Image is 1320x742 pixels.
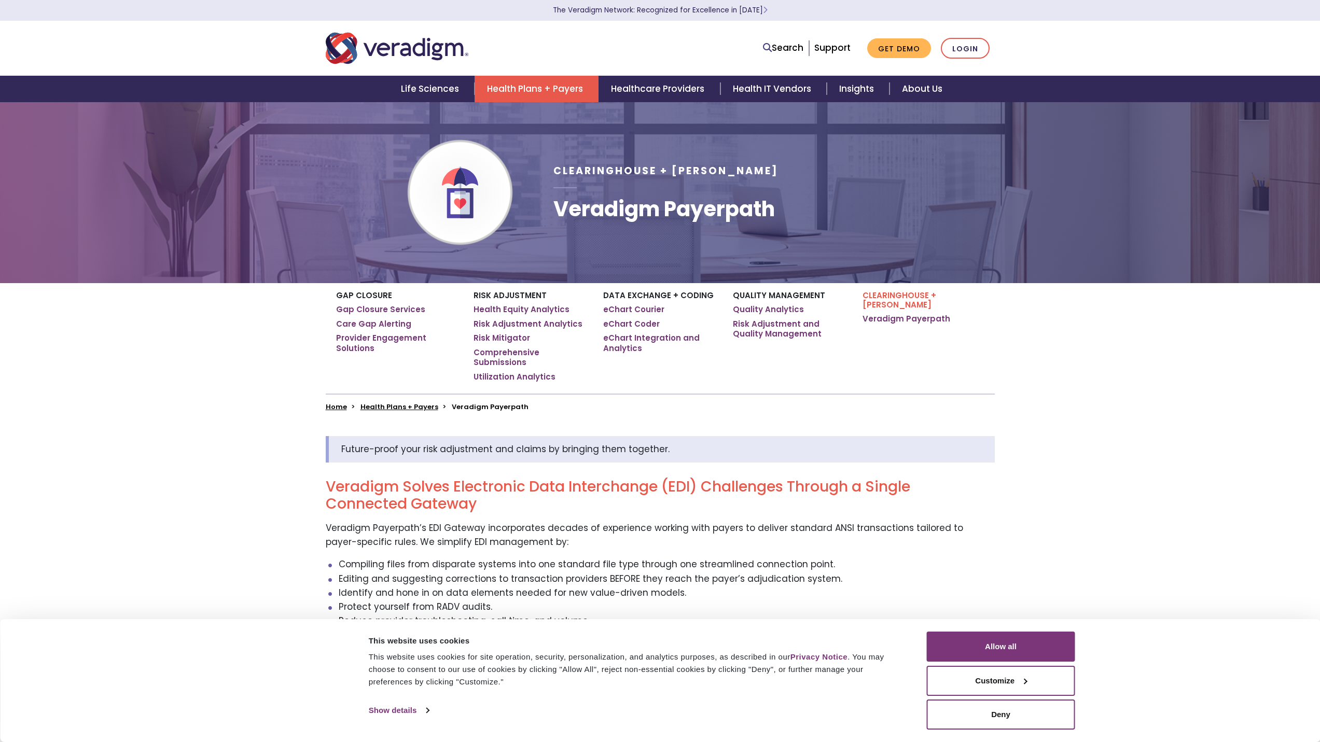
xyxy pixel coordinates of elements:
li: Identify and hone in on data elements needed for new value-driven models. [339,586,995,600]
a: Health IT Vendors [720,76,827,102]
h1: Veradigm Payerpath [553,197,779,221]
a: eChart Courier [603,304,664,315]
a: About Us [890,76,955,102]
span: Future-proof your risk adjustment and claims by bringing them together. [341,443,670,455]
a: Quality Analytics [733,304,804,315]
li: Reduce provider troubleshooting, call time, and volume. [339,614,995,628]
span: Clearinghouse + [PERSON_NAME] [553,164,779,178]
a: Healthcare Providers [599,76,720,102]
a: Home [326,402,347,412]
li: Compiling files from disparate systems into one standard file type through one streamlined connec... [339,557,995,571]
li: Protect yourself from RADV audits. [339,600,995,614]
a: Provider Engagement Solutions [336,333,458,353]
a: Comprehensive Submissions [474,347,588,368]
a: Risk Adjustment Analytics [474,319,582,329]
a: Login [941,38,990,59]
a: Search [763,41,803,55]
button: Customize [927,666,1075,696]
button: Allow all [927,632,1075,662]
a: Insights [827,76,890,102]
a: Get Demo [867,38,931,59]
a: eChart Coder [603,319,660,329]
a: Utilization Analytics [474,372,555,382]
li: Editing and suggesting corrections to transaction providers BEFORE they reach the payer’s adjudic... [339,572,995,586]
div: This website uses cookies [369,635,904,647]
button: Deny [927,699,1075,730]
p: Veradigm Payerpath’s EDI Gateway incorporates decades of experience working with payers to delive... [326,521,995,549]
a: Life Sciences [388,76,475,102]
a: eChart Integration and Analytics [603,333,717,353]
a: Care Gap Alerting [336,319,411,329]
div: This website uses cookies for site operation, security, personalization, and analytics purposes, ... [369,651,904,688]
a: Veradigm Payerpath [863,314,950,324]
h2: Veradigm Solves Electronic Data Interchange (EDI) Challenges Through a Single Connected Gateway [326,478,995,513]
a: Health Plans + Payers [475,76,599,102]
a: Privacy Notice [790,652,847,661]
span: Learn More [763,5,768,15]
a: Support [814,41,851,54]
a: Health Plans + Payers [360,402,438,412]
a: Risk Adjustment and Quality Management [733,319,847,339]
img: Veradigm logo [326,31,468,65]
a: The Veradigm Network: Recognized for Excellence in [DATE]Learn More [553,5,768,15]
a: Show details [369,703,429,718]
a: Gap Closure Services [336,304,425,315]
a: Risk Mitigator [474,333,530,343]
a: Health Equity Analytics [474,304,569,315]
